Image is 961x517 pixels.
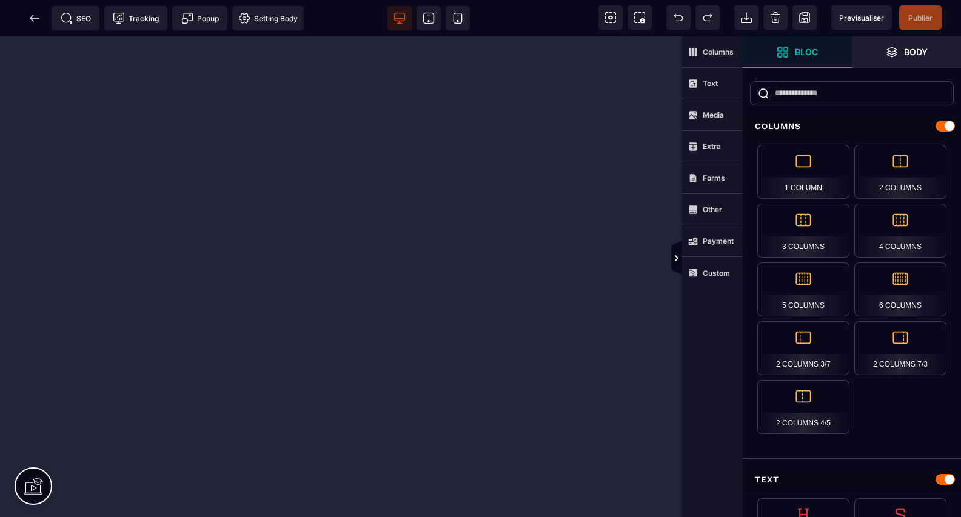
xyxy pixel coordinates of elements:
div: 4 Columns [854,204,946,258]
span: Previsualiser [839,13,884,22]
span: Popup [181,12,219,24]
span: View components [598,5,623,30]
strong: Extra [703,142,721,151]
strong: Payment [703,236,734,245]
strong: Media [703,110,724,119]
span: Tracking [113,12,159,24]
div: 5 Columns [757,262,849,316]
div: 2 Columns 4/5 [757,380,849,434]
div: 3 Columns [757,204,849,258]
strong: Forms [703,173,725,182]
div: Columns [743,115,961,138]
span: Open Blocks [743,36,852,68]
strong: Other [703,205,722,214]
strong: Columns [703,47,734,56]
strong: Text [703,79,718,88]
strong: Custom [703,269,730,278]
span: Setting Body [238,12,298,24]
span: SEO [61,12,91,24]
div: Text [743,469,961,491]
strong: Bloc [795,47,818,56]
div: 2 Columns 3/7 [757,321,849,375]
div: 2 Columns [854,145,946,199]
div: 6 Columns [854,262,946,316]
span: Publier [908,13,933,22]
div: 2 Columns 7/3 [854,321,946,375]
div: 1 Column [757,145,849,199]
span: Screenshot [628,5,652,30]
span: Preview [831,5,892,30]
span: Open Layer Manager [852,36,961,68]
strong: Body [904,47,928,56]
